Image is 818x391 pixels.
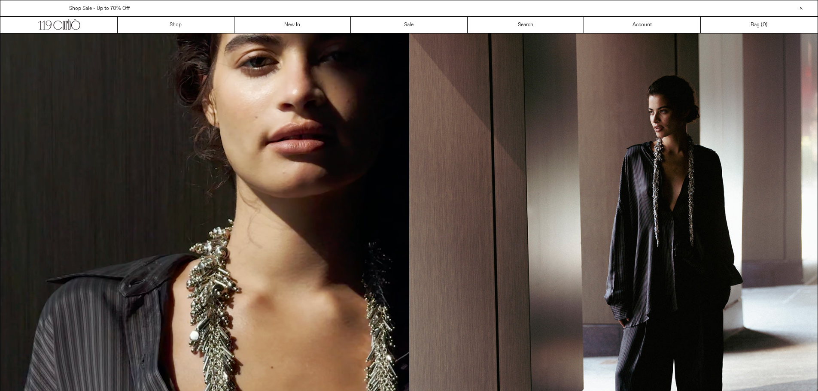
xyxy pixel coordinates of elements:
[118,17,234,33] a: Shop
[234,17,351,33] a: New In
[584,17,701,33] a: Account
[763,21,766,28] span: 0
[701,17,818,33] a: Bag ()
[763,21,767,29] span: )
[468,17,584,33] a: Search
[69,5,130,12] a: Shop Sale - Up to 70% Off
[351,17,468,33] a: Sale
